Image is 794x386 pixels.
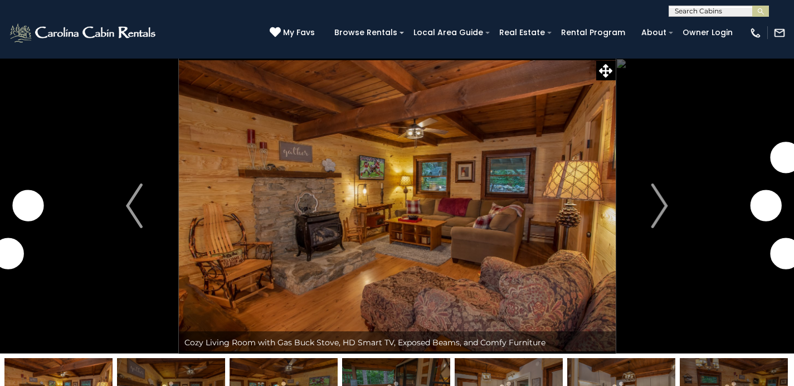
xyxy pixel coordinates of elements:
img: White-1-2.png [8,22,159,44]
button: Next [615,58,704,354]
button: Previous [90,58,179,354]
a: Real Estate [494,24,551,41]
a: Local Area Guide [408,24,489,41]
img: arrow [126,184,143,228]
img: mail-regular-white.png [773,27,786,39]
a: Browse Rentals [329,24,403,41]
a: Owner Login [677,24,738,41]
img: phone-regular-white.png [749,27,762,39]
a: About [636,24,672,41]
span: My Favs [283,27,315,38]
img: arrow [651,184,668,228]
a: Rental Program [556,24,631,41]
a: My Favs [270,27,318,39]
div: Cozy Living Room with Gas Buck Stove, HD Smart TV, Exposed Beams, and Comfy Furniture [179,331,616,354]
